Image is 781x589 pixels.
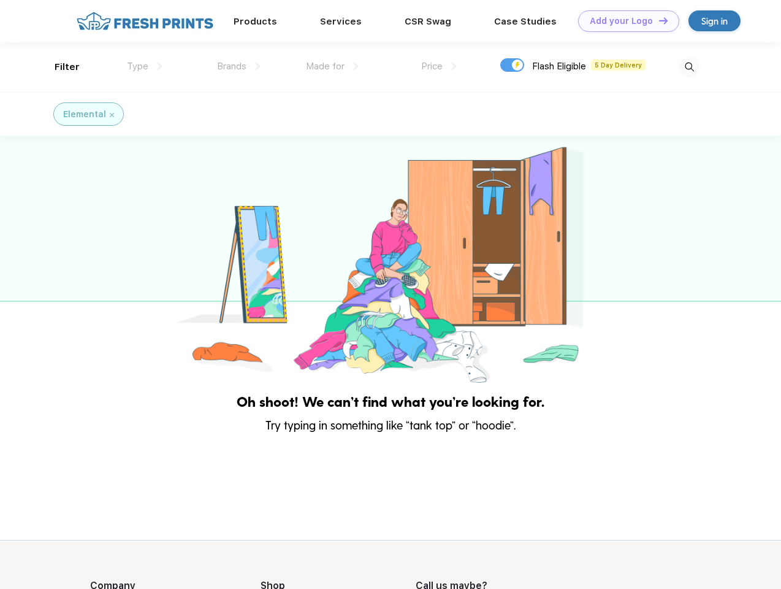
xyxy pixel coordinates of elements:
img: dropdown.png [158,63,162,70]
div: Filter [55,60,80,74]
div: Sign in [701,14,728,28]
div: Add your Logo [590,16,653,26]
img: fo%20logo%202.webp [73,10,217,32]
span: Price [421,61,443,72]
span: Made for [306,61,345,72]
a: Sign in [688,10,741,31]
img: dropdown.png [354,63,358,70]
span: 5 Day Delivery [591,60,646,71]
img: filter_cancel.svg [110,113,114,117]
span: Brands [217,61,246,72]
div: Elemental [63,108,106,121]
a: CSR Swag [405,16,451,27]
span: Type [127,61,148,72]
a: Products [234,16,277,27]
img: dropdown.png [452,63,456,70]
img: dropdown.png [256,63,260,70]
img: desktop_search.svg [679,57,699,77]
span: Flash Eligible [532,61,586,72]
img: DT [659,17,668,24]
a: Services [320,16,362,27]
